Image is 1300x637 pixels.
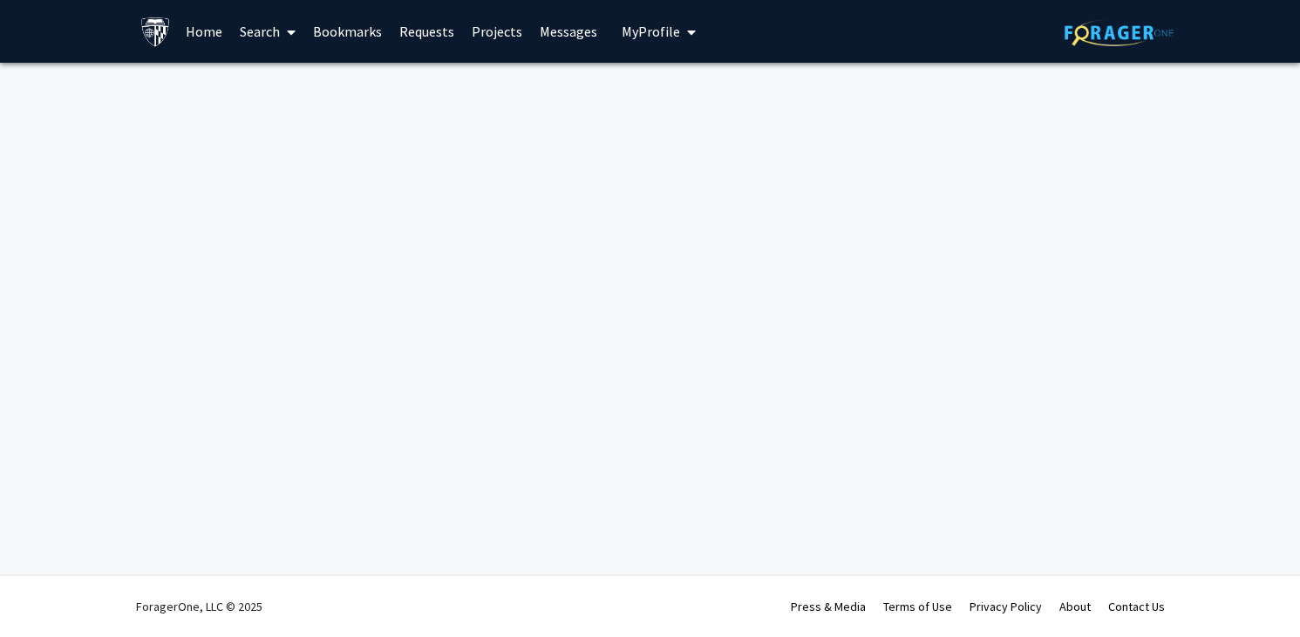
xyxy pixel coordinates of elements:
[1059,599,1091,614] a: About
[791,599,866,614] a: Press & Media
[970,599,1042,614] a: Privacy Policy
[883,599,952,614] a: Terms of Use
[463,1,531,62] a: Projects
[136,576,262,637] div: ForagerOne, LLC © 2025
[304,1,391,62] a: Bookmarks
[140,17,171,47] img: Johns Hopkins University Logo
[1108,599,1165,614] a: Contact Us
[391,1,463,62] a: Requests
[231,1,304,62] a: Search
[531,1,606,62] a: Messages
[1065,19,1174,46] img: ForagerOne Logo
[622,23,680,40] span: My Profile
[177,1,231,62] a: Home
